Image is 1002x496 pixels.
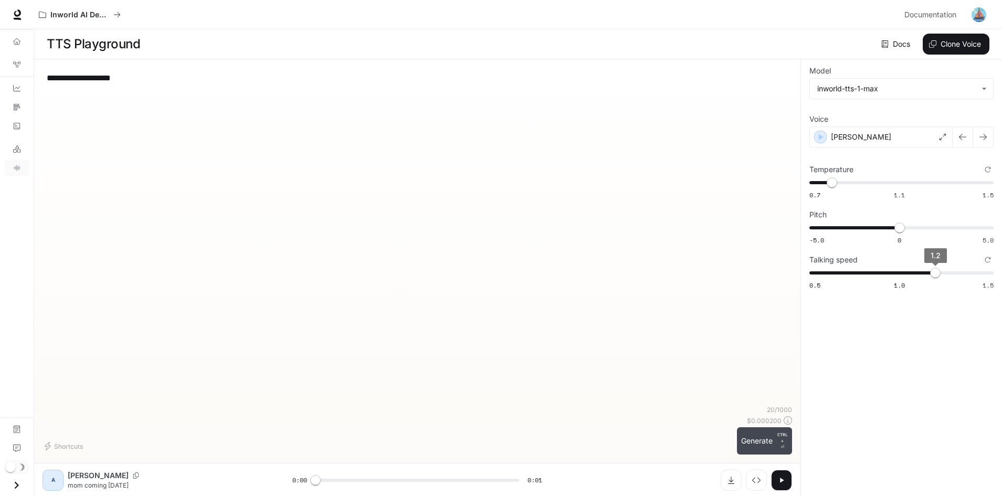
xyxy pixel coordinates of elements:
span: 1.2 [931,251,941,260]
button: Reset to default [982,254,994,266]
span: 0:01 [528,475,542,486]
span: 0:00 [292,475,307,486]
button: GenerateCTRL +⏎ [737,427,792,455]
p: CTRL + [777,431,788,444]
p: [PERSON_NAME] [831,132,891,142]
span: 0.5 [809,281,820,290]
p: Inworld AI Demos [50,10,109,19]
div: A [45,472,61,489]
p: Model [809,67,831,75]
p: Talking speed [809,256,858,263]
img: User avatar [972,7,986,22]
span: 1.5 [983,281,994,290]
a: Graph Registry [4,56,29,73]
p: 20 / 1000 [767,405,792,414]
p: $ 0.000200 [747,416,782,425]
a: Overview [4,33,29,50]
button: Download audio [721,470,742,491]
span: Dark mode toggle [5,461,16,472]
a: TTS Playground [4,160,29,176]
a: Feedback [4,440,29,457]
p: [PERSON_NAME] [68,470,129,481]
button: Clone Voice [923,34,989,55]
a: Documentation [4,421,29,438]
button: Shortcuts [43,438,87,455]
span: 0.7 [809,191,820,199]
button: Copy Voice ID [129,472,143,479]
button: All workspaces [34,4,125,25]
button: Inspect [746,470,767,491]
span: Documentation [904,8,956,22]
div: inworld-tts-1-max [810,79,993,99]
p: ⏎ [777,431,788,450]
span: 1.0 [894,281,905,290]
p: mom coming [DATE] [68,481,267,490]
a: Docs [879,34,914,55]
span: 1.5 [983,191,994,199]
a: Documentation [900,4,964,25]
span: 1.1 [894,191,905,199]
a: Logs [4,118,29,134]
span: 5.0 [983,236,994,245]
p: Temperature [809,166,853,173]
button: User avatar [968,4,989,25]
button: Open drawer [5,474,28,496]
p: Voice [809,115,828,123]
p: Pitch [809,211,827,218]
h1: TTS Playground [47,34,140,55]
a: Dashboards [4,80,29,97]
div: inworld-tts-1-max [817,83,976,94]
button: Reset to default [982,164,994,175]
a: LLM Playground [4,141,29,157]
span: -5.0 [809,236,824,245]
a: Traces [4,99,29,115]
span: 0 [898,236,901,245]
